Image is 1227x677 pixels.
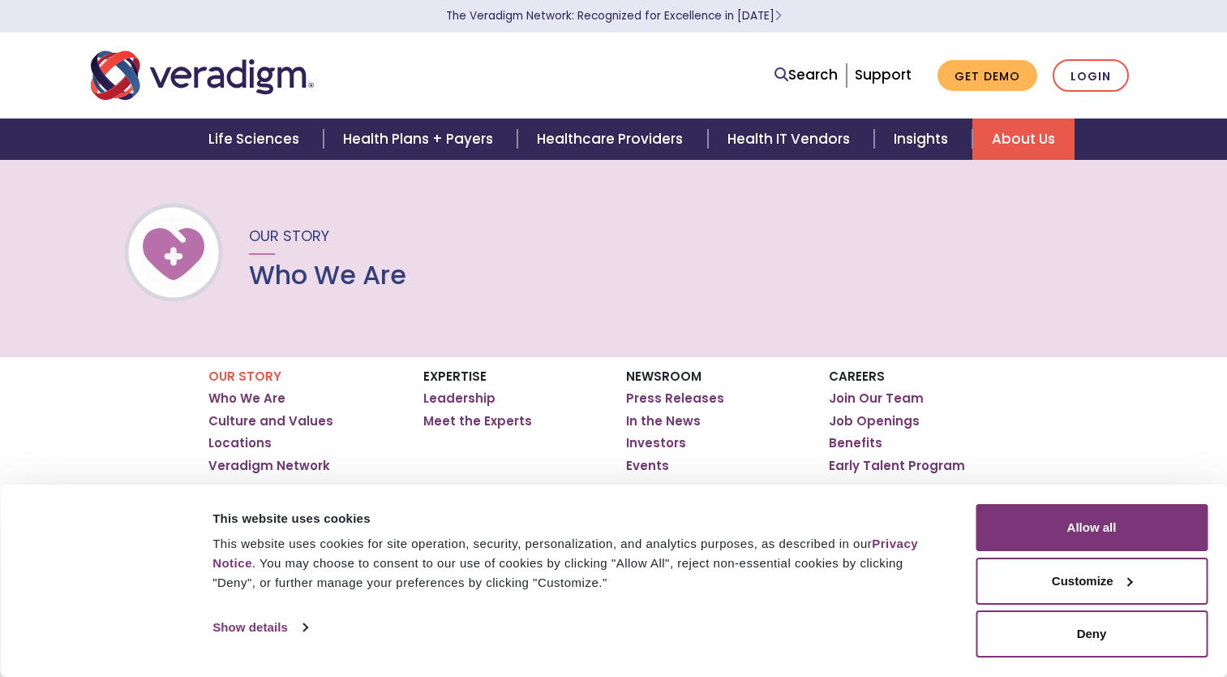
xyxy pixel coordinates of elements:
[324,119,517,160] a: Health Plans + Payers
[249,260,406,291] h1: Who We Are
[212,509,939,528] div: This website uses cookies
[423,390,496,407] a: Leadership
[626,413,701,429] a: In the News
[626,390,724,407] a: Press Releases
[774,64,838,86] a: Search
[208,413,333,429] a: Culture and Values
[874,119,972,160] a: Insights
[212,615,307,640] a: Show details
[829,458,965,474] a: Early Talent Program
[708,119,874,160] a: Health IT Vendors
[626,458,669,474] a: Events
[829,413,920,429] a: Job Openings
[976,504,1208,551] button: Allow all
[976,610,1208,658] button: Deny
[208,390,285,407] a: Who We Are
[91,49,314,102] img: Veradigm logo
[446,8,782,24] a: The Veradigm Network: Recognized for Excellence in [DATE]Learn More
[972,119,1075,160] a: About Us
[208,435,272,451] a: Locations
[976,558,1208,605] button: Customize
[423,413,532,429] a: Meet the Experts
[829,390,924,407] a: Join Our Team
[212,534,939,593] div: This website uses cookies for site operation, security, personalization, and analytics purposes, ...
[829,435,882,451] a: Benefits
[517,119,707,160] a: Healthcare Providers
[855,65,912,84] a: Support
[774,8,782,24] span: Learn More
[937,60,1037,92] a: Get Demo
[626,435,686,451] a: Investors
[1053,59,1129,93] a: Login
[249,226,329,246] span: Our Story
[208,458,330,474] a: Veradigm Network
[189,119,324,160] a: Life Sciences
